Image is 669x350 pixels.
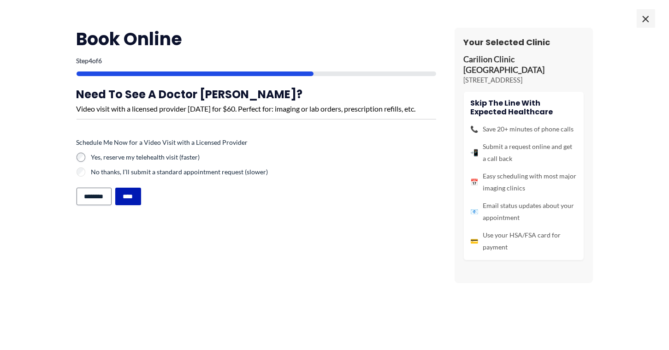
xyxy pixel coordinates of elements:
legend: Schedule Me Now for a Video Visit with a Licensed Provider [77,138,248,147]
li: Easy scheduling with most major imaging clinics [471,170,577,194]
li: Save 20+ minutes of phone calls [471,123,577,135]
li: Email status updates about your appointment [471,200,577,224]
p: [STREET_ADDRESS] [464,76,584,85]
h4: Skip the line with Expected Healthcare [471,99,577,116]
li: Use your HSA/FSA card for payment [471,229,577,253]
h3: Need to see a doctor [PERSON_NAME]? [77,87,436,101]
span: 4 [89,57,93,65]
p: Step of [77,58,436,64]
h3: Your Selected Clinic [464,37,584,47]
span: 💳 [471,235,479,247]
div: Video visit with a licensed provider [DATE] for $60. Perfect for: imaging or lab orders, prescrip... [77,102,436,116]
span: 📞 [471,123,479,135]
li: Submit a request online and get a call back [471,141,577,165]
p: Carilion Clinic [GEOGRAPHIC_DATA] [464,54,584,76]
span: 📲 [471,147,479,159]
span: 📅 [471,176,479,188]
span: 📧 [471,206,479,218]
label: Yes, reserve my telehealth visit (faster) [91,153,436,162]
span: × [637,9,655,28]
span: 6 [99,57,102,65]
h2: Book Online [77,28,436,50]
label: No thanks, I’ll submit a standard appointment request (slower) [91,167,436,177]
